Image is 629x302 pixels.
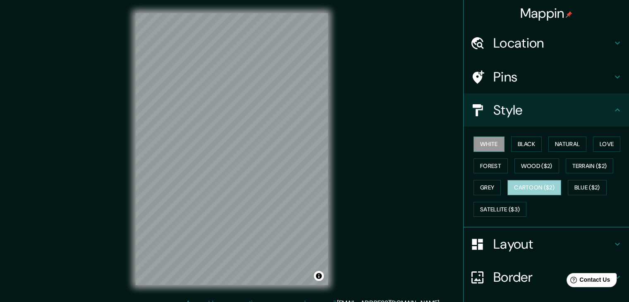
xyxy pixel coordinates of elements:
[593,137,620,152] button: Love
[464,261,629,294] div: Border
[520,5,573,22] h4: Mappin
[566,158,614,174] button: Terrain ($2)
[464,26,629,60] div: Location
[555,270,620,293] iframe: Help widget launcher
[474,180,501,195] button: Grey
[514,158,559,174] button: Wood ($2)
[474,202,526,217] button: Satellite ($3)
[511,137,542,152] button: Black
[548,137,586,152] button: Natural
[474,158,508,174] button: Forest
[507,180,561,195] button: Cartoon ($2)
[464,93,629,127] div: Style
[493,69,612,85] h4: Pins
[493,35,612,51] h4: Location
[568,180,607,195] button: Blue ($2)
[314,271,324,281] button: Toggle attribution
[474,137,505,152] button: White
[493,102,612,118] h4: Style
[493,236,612,252] h4: Layout
[493,269,612,285] h4: Border
[136,13,328,285] canvas: Map
[464,60,629,93] div: Pins
[464,228,629,261] div: Layout
[566,11,572,18] img: pin-icon.png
